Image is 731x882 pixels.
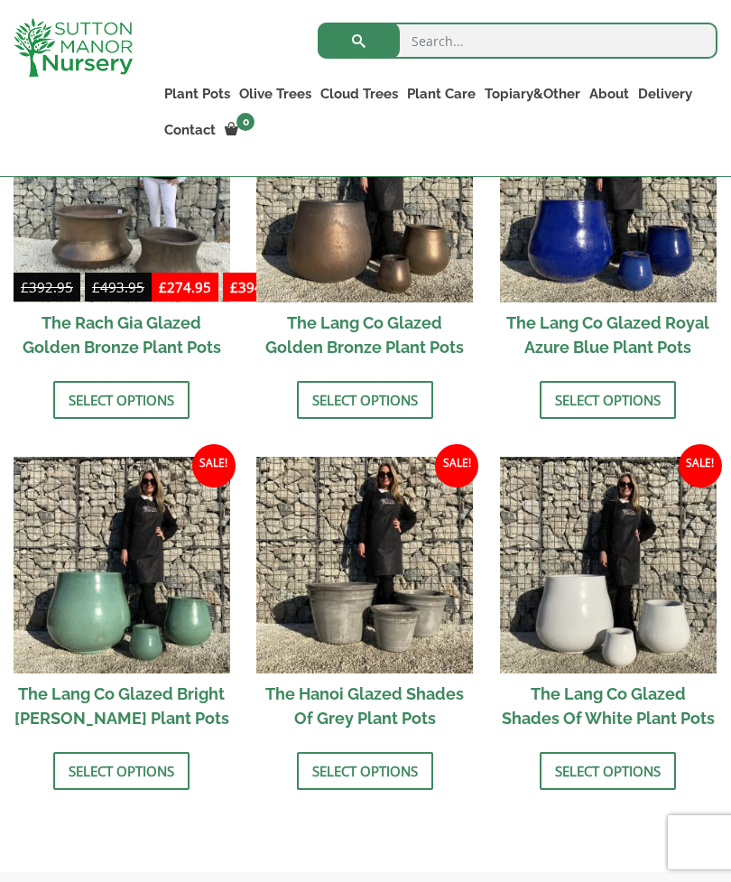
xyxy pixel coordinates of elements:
span: £ [230,278,238,296]
a: Select options for “The Lang Co Glazed Royal Azure Blue Plant Pots” [540,381,676,419]
span: Sale! [679,444,722,487]
img: The Lang Co Glazed Golden Bronze Plant Pots [256,86,473,302]
a: About [585,81,634,107]
a: Olive Trees [235,81,316,107]
a: Select options for “The Rach Gia Glazed Golden Bronze Plant Pots” [53,381,190,419]
bdi: 493.95 [92,278,144,296]
a: Sale! The Lang Co Glazed Golden Bronze Plant Pots [256,86,473,367]
span: Sale! [435,444,478,487]
h2: The Lang Co Glazed Shades Of White Plant Pots [500,673,717,738]
a: Cloud Trees [316,81,403,107]
h2: The Lang Co Glazed Bright [PERSON_NAME] Plant Pots [14,673,230,738]
input: Search... [318,23,717,59]
a: Sale! The Lang Co Glazed Shades Of White Plant Pots [500,457,717,738]
a: Select options for “The Lang Co Glazed Golden Bronze Plant Pots” [297,381,433,419]
h2: The Hanoi Glazed Shades Of Grey Plant Pots [256,673,473,738]
img: The Lang Co Glazed Royal Azure Blue Plant Pots [500,86,717,302]
h2: The Rach Gia Glazed Golden Bronze Plant Pots [14,302,230,367]
h2: The Lang Co Glazed Royal Azure Blue Plant Pots [500,302,717,367]
bdi: 392.95 [21,278,73,296]
bdi: 274.95 [159,278,211,296]
ins: - [152,276,290,302]
a: Sale! The Lang Co Glazed Royal Azure Blue Plant Pots [500,86,717,367]
img: The Lang Co Glazed Bright Olive Green Plant Pots [14,457,230,673]
a: Select options for “The Lang Co Glazed Bright Olive Green Plant Pots” [53,752,190,790]
a: Plant Care [403,81,480,107]
a: Contact [160,117,220,143]
a: Select options for “The Lang Co Glazed Shades Of White Plant Pots” [540,752,676,790]
bdi: 394.95 [230,278,282,296]
img: The Rach Gia Glazed Golden Bronze Plant Pots [14,86,230,302]
a: Sale! The Lang Co Glazed Bright [PERSON_NAME] Plant Pots [14,457,230,738]
a: Plant Pots [160,81,235,107]
img: The Hanoi Glazed Shades Of Grey Plant Pots [256,457,473,673]
span: £ [159,278,167,296]
img: logo [14,18,133,77]
span: £ [92,278,100,296]
h2: The Lang Co Glazed Golden Bronze Plant Pots [256,302,473,367]
a: Sale! The Hanoi Glazed Shades Of Grey Plant Pots [256,457,473,738]
del: - [14,276,152,302]
span: Sale! [192,444,236,487]
a: Sale! £392.95-£493.95 £274.95-£394.95 The Rach Gia Glazed Golden Bronze Plant Pots [14,86,230,367]
span: 0 [236,113,254,131]
a: 0 [220,117,260,143]
a: Delivery [634,81,697,107]
a: Topiary&Other [480,81,585,107]
span: £ [21,278,29,296]
img: The Lang Co Glazed Shades Of White Plant Pots [500,457,717,673]
a: Select options for “The Hanoi Glazed Shades Of Grey Plant Pots” [297,752,433,790]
